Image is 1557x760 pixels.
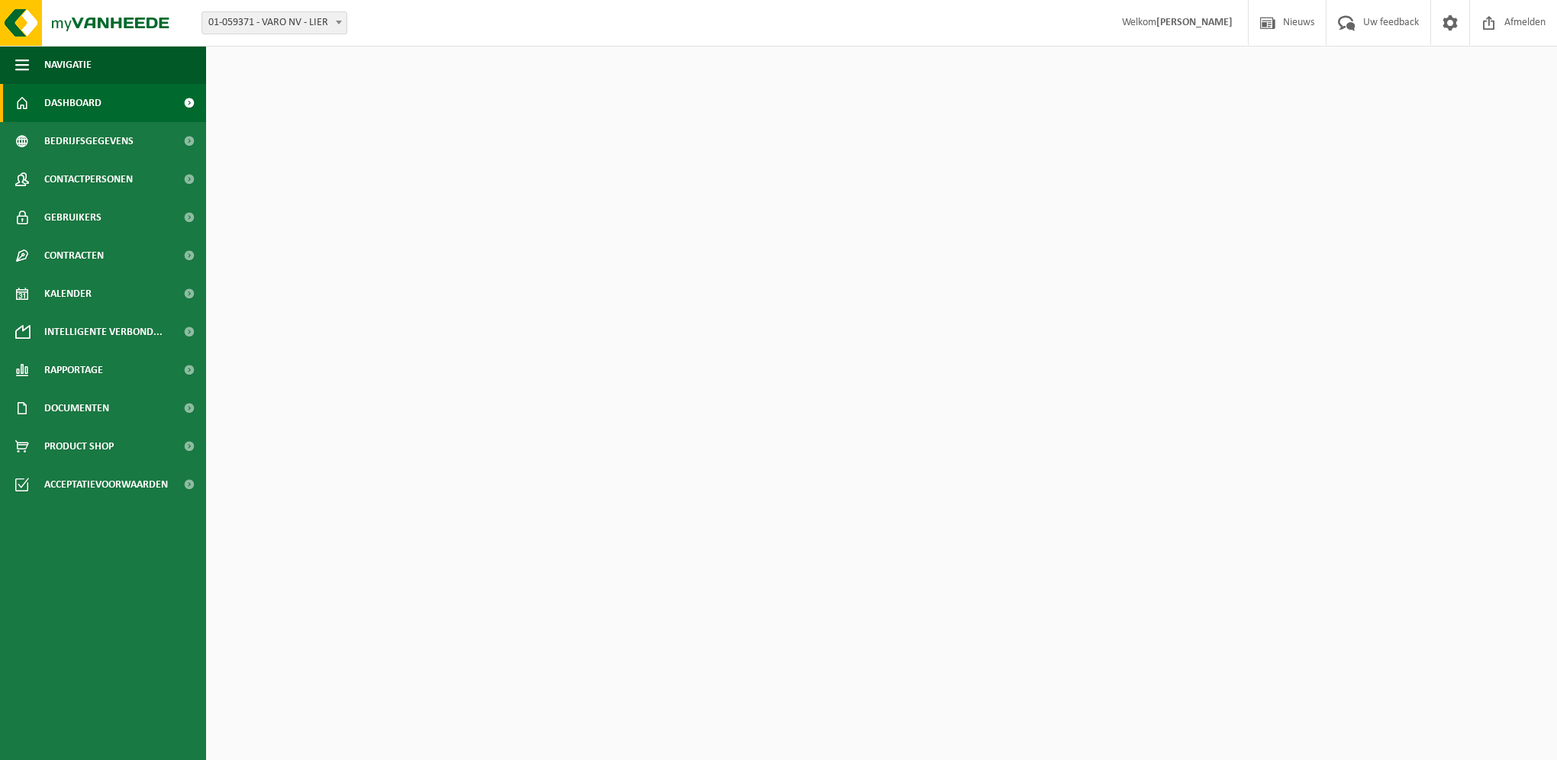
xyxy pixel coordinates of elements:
span: Product Shop [44,427,114,465]
span: Contracten [44,237,104,275]
span: Intelligente verbond... [44,313,163,351]
span: 01-059371 - VARO NV - LIER [201,11,347,34]
span: Kalender [44,275,92,313]
span: Documenten [44,389,109,427]
span: Gebruikers [44,198,102,237]
span: Dashboard [44,84,102,122]
span: Bedrijfsgegevens [44,122,134,160]
span: 01-059371 - VARO NV - LIER [202,12,347,34]
span: Acceptatievoorwaarden [44,465,168,504]
strong: [PERSON_NAME] [1156,17,1233,28]
span: Contactpersonen [44,160,133,198]
span: Navigatie [44,46,92,84]
span: Rapportage [44,351,103,389]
